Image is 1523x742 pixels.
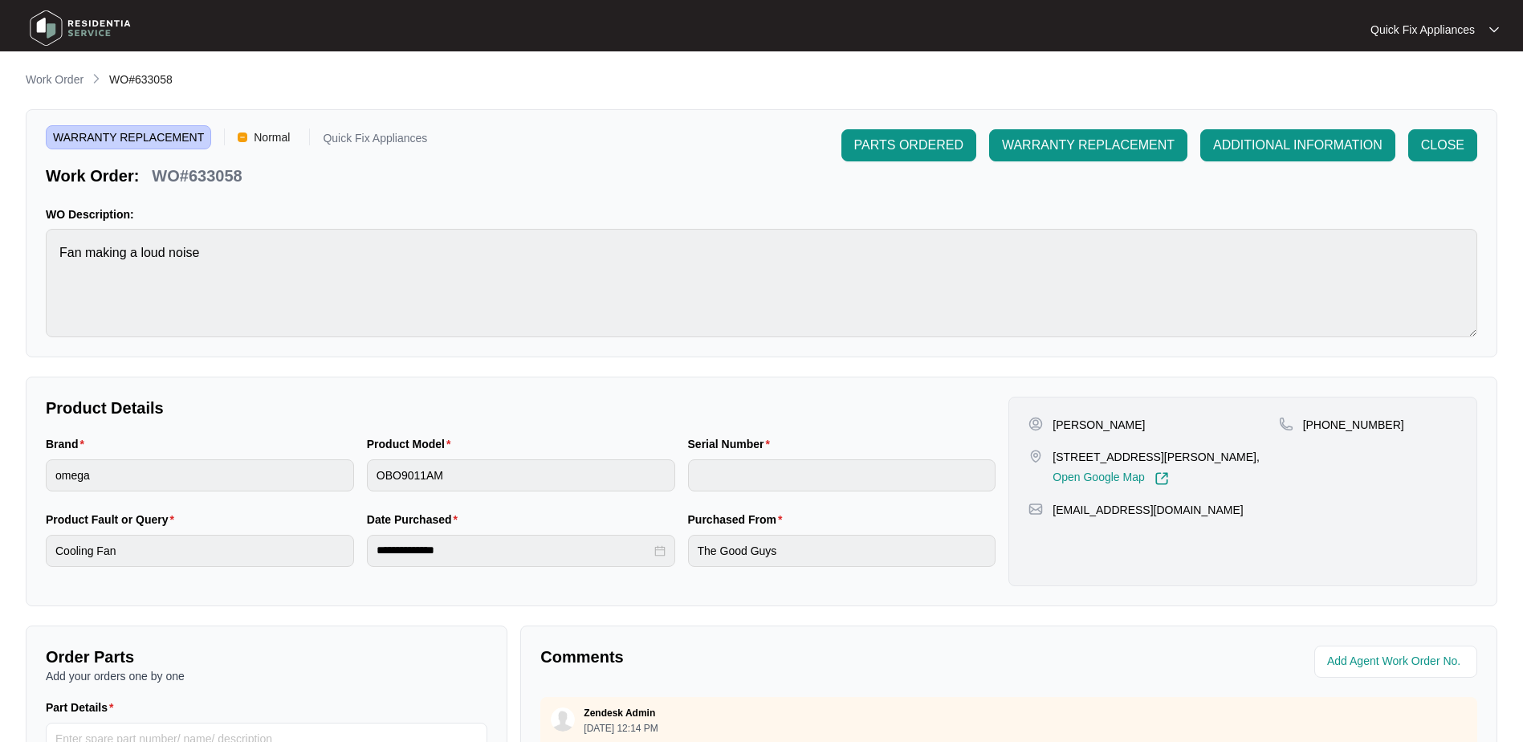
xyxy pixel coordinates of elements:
[109,73,173,86] span: WO#633058
[46,125,211,149] span: WARRANTY REPLACEMENT
[22,71,87,89] a: Work Order
[1053,449,1260,465] p: [STREET_ADDRESS][PERSON_NAME],
[1200,129,1395,161] button: ADDITIONAL INFORMATION
[377,542,651,559] input: Date Purchased
[46,668,487,684] p: Add your orders one by one
[1370,22,1475,38] p: Quick Fix Appliances
[1213,136,1383,155] span: ADDITIONAL INFORMATION
[90,72,103,85] img: chevron-right
[841,129,976,161] button: PARTS ORDERED
[26,71,83,88] p: Work Order
[688,512,789,528] label: Purchased From
[1053,417,1145,433] p: [PERSON_NAME]
[323,132,427,149] p: Quick Fix Appliances
[1303,417,1404,433] p: [PHONE_NUMBER]
[1028,417,1043,431] img: user-pin
[1421,136,1464,155] span: CLOSE
[688,535,996,567] input: Purchased From
[1053,471,1168,486] a: Open Google Map
[584,724,658,733] p: [DATE] 12:14 PM
[1327,652,1468,671] input: Add Agent Work Order No.
[367,459,675,491] input: Product Model
[46,165,139,187] p: Work Order:
[1053,502,1243,518] p: [EMAIL_ADDRESS][DOMAIN_NAME]
[46,206,1477,222] p: WO Description:
[367,512,464,528] label: Date Purchased
[1408,129,1477,161] button: CLOSE
[854,136,963,155] span: PARTS ORDERED
[367,436,458,452] label: Product Model
[46,397,996,419] p: Product Details
[1028,502,1043,516] img: map-pin
[1028,449,1043,463] img: map-pin
[46,512,181,528] label: Product Fault or Query
[551,707,575,732] img: user.svg
[1002,136,1175,155] span: WARRANTY REPLACEMENT
[584,707,655,720] p: Zendesk Admin
[46,646,487,668] p: Order Parts
[46,699,120,715] label: Part Details
[46,459,354,491] input: Brand
[688,459,996,491] input: Serial Number
[46,535,354,567] input: Product Fault or Query
[1154,471,1169,486] img: Link-External
[688,436,776,452] label: Serial Number
[46,436,91,452] label: Brand
[540,646,997,668] p: Comments
[1279,417,1293,431] img: map-pin
[247,125,296,149] span: Normal
[24,4,136,52] img: residentia service logo
[46,229,1477,337] textarea: Fan making a loud noise
[152,165,242,187] p: WO#633058
[238,132,247,142] img: Vercel Logo
[1489,26,1499,34] img: dropdown arrow
[989,129,1187,161] button: WARRANTY REPLACEMENT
